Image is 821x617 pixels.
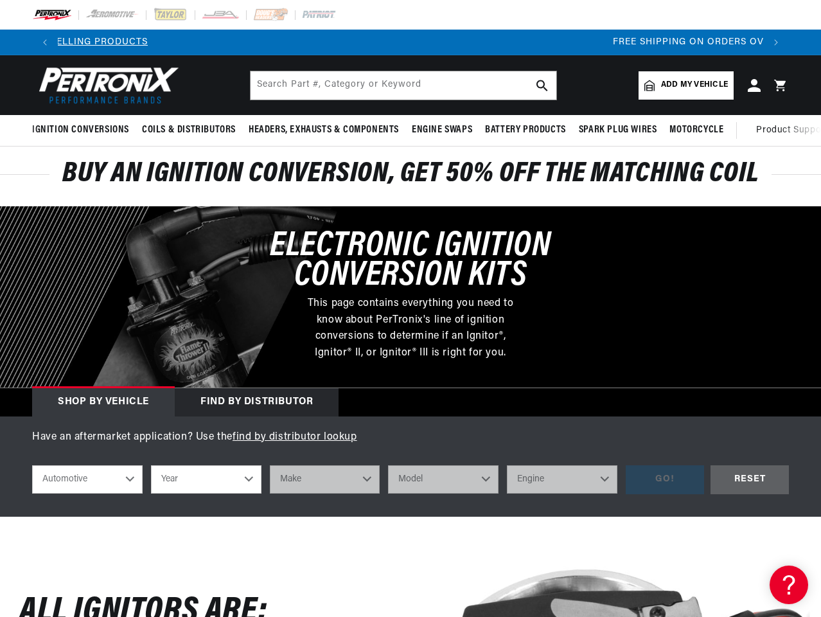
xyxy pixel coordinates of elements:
[32,123,129,137] span: Ignition Conversions
[579,123,657,137] span: Spark Plug Wires
[249,123,399,137] span: Headers, Exhausts & Components
[32,115,136,145] summary: Ignition Conversions
[142,123,236,137] span: Coils & Distributors
[251,71,556,100] input: Search Part #, Category or Keyword
[663,115,730,145] summary: Motorcycle
[151,465,261,494] select: Year
[175,388,339,416] div: Find by Distributor
[242,115,405,145] summary: Headers, Exhausts & Components
[405,115,479,145] summary: Engine Swaps
[485,123,566,137] span: Battery Products
[711,465,789,494] div: RESET
[528,71,556,100] button: search button
[32,63,180,107] img: Pertronix
[479,115,572,145] summary: Battery Products
[32,30,58,55] button: Translation missing: en.sections.announcements.previous_announcement
[218,232,603,292] h3: Electronic Ignition Conversion Kits
[32,429,789,446] p: Have an aftermarket application? Use the
[763,30,789,55] button: Translation missing: en.sections.announcements.next_announcement
[639,71,734,100] a: Add my vehicle
[661,79,728,91] span: Add my vehicle
[507,465,617,494] select: Engine
[270,465,380,494] select: Make
[32,388,175,416] div: Shop by vehicle
[233,432,357,442] a: find by distributor lookup
[613,37,800,47] span: FREE SHIPPING ON ORDERS OVER $109
[32,465,143,494] select: Ride Type
[136,115,242,145] summary: Coils & Distributors
[572,115,664,145] summary: Spark Plug Wires
[297,296,524,361] p: This page contains everything you need to know about PerTronix's line of ignition conversions to ...
[388,465,499,494] select: Model
[669,123,723,137] span: Motorcycle
[412,123,472,137] span: Engine Swaps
